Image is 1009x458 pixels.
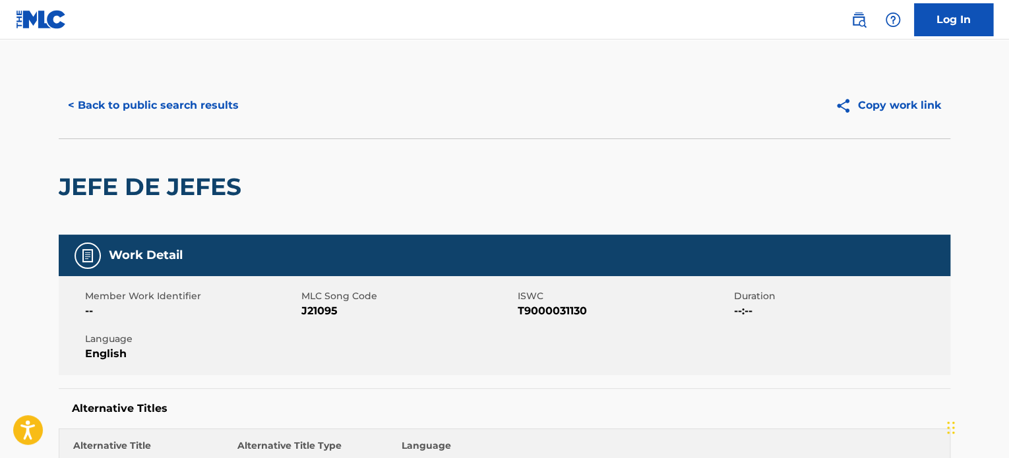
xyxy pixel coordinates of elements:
[59,172,248,202] h2: JEFE DE JEFES
[826,89,950,122] button: Copy work link
[851,12,867,28] img: search
[880,7,906,33] div: Help
[518,303,731,319] span: T9000031130
[109,248,183,263] h5: Work Detail
[947,408,955,447] div: Drag
[835,98,858,114] img: Copy work link
[85,289,298,303] span: Member Work Identifier
[85,346,298,362] span: English
[59,89,248,122] button: < Back to public search results
[16,10,67,29] img: MLC Logo
[301,303,514,319] span: J21095
[85,303,298,319] span: --
[518,289,731,303] span: ISWC
[845,7,872,33] a: Public Search
[80,248,96,264] img: Work Detail
[885,12,901,28] img: help
[943,395,1009,458] iframe: Chat Widget
[914,3,993,36] a: Log In
[734,289,947,303] span: Duration
[734,303,947,319] span: --:--
[85,332,298,346] span: Language
[301,289,514,303] span: MLC Song Code
[72,402,937,415] h5: Alternative Titles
